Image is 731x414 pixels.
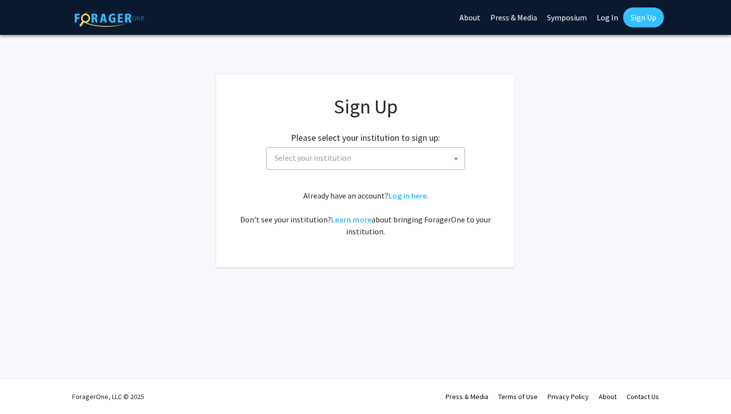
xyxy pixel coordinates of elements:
[331,214,371,224] a: Learn more about bringing ForagerOne to your institution
[72,379,144,414] div: ForagerOne, LLC © 2025
[599,392,617,401] a: About
[623,7,664,27] a: Sign Up
[388,191,427,201] a: Log in here
[627,392,659,401] a: Contact Us
[271,148,464,168] span: Select your institution
[446,392,488,401] a: Press & Media
[498,392,538,401] a: Terms of Use
[75,9,144,27] img: ForagerOne Logo
[291,132,440,143] h2: Please select your institution to sign up:
[236,190,495,237] div: Already have an account? . Don't see your institution? about bringing ForagerOne to your institut...
[236,95,495,118] h1: Sign Up
[266,147,465,170] span: Select your institution
[274,153,351,163] span: Select your institution
[548,392,589,401] a: Privacy Policy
